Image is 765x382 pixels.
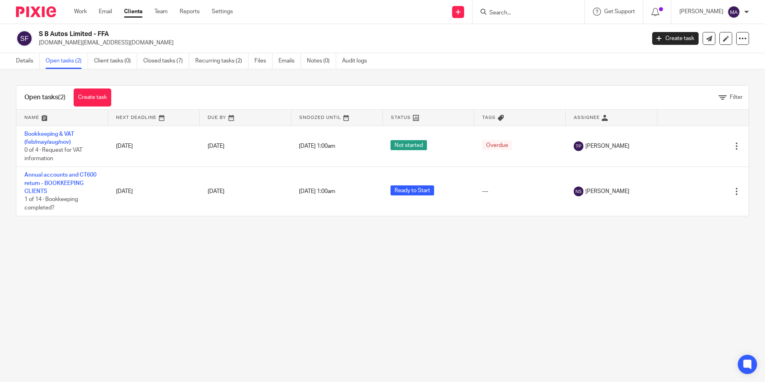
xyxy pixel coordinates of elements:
[180,8,200,16] a: Reports
[24,197,78,211] span: 1 of 14 · Bookkeeping completed?
[482,187,558,195] div: ---
[585,187,629,195] span: [PERSON_NAME]
[74,88,111,107] a: Create task
[342,53,373,69] a: Audit logs
[679,8,723,16] p: [PERSON_NAME]
[74,8,87,16] a: Work
[108,126,200,167] td: [DATE]
[254,53,272,69] a: Files
[108,167,200,216] td: [DATE]
[24,93,66,102] h1: Open tasks
[727,6,740,18] img: svg%3E
[24,131,74,145] a: Bookkeeping & VAT (feb/may/aug/nov)
[730,94,743,100] span: Filter
[46,53,88,69] a: Open tasks (2)
[24,147,82,161] span: 0 of 4 · Request for VAT information
[24,172,96,194] a: Annual accounts and CT600 return - BOOKKEEPING CLIENTS
[299,115,341,120] span: Snoozed Until
[16,6,56,17] img: Pixie
[604,9,635,14] span: Get Support
[212,8,233,16] a: Settings
[195,53,248,69] a: Recurring tasks (2)
[574,187,583,196] img: svg%3E
[299,143,335,149] span: [DATE] 1:00am
[391,115,411,120] span: Status
[208,143,224,149] span: [DATE]
[94,53,137,69] a: Client tasks (0)
[39,39,640,47] p: [DOMAIN_NAME][EMAIL_ADDRESS][DOMAIN_NAME]
[307,53,336,69] a: Notes (0)
[482,140,512,150] span: Overdue
[652,32,699,45] a: Create task
[482,115,496,120] span: Tags
[585,142,629,150] span: [PERSON_NAME]
[489,10,561,17] input: Search
[16,53,40,69] a: Details
[124,8,142,16] a: Clients
[143,53,189,69] a: Closed tasks (7)
[154,8,168,16] a: Team
[574,141,583,151] img: svg%3E
[39,30,520,38] h2: S B Autos Limited - FFA
[391,140,427,150] span: Not started
[299,189,335,194] span: [DATE] 1:00am
[16,30,33,47] img: svg%3E
[58,94,66,101] span: (2)
[278,53,301,69] a: Emails
[99,8,112,16] a: Email
[391,185,434,195] span: Ready to Start
[208,189,224,194] span: [DATE]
